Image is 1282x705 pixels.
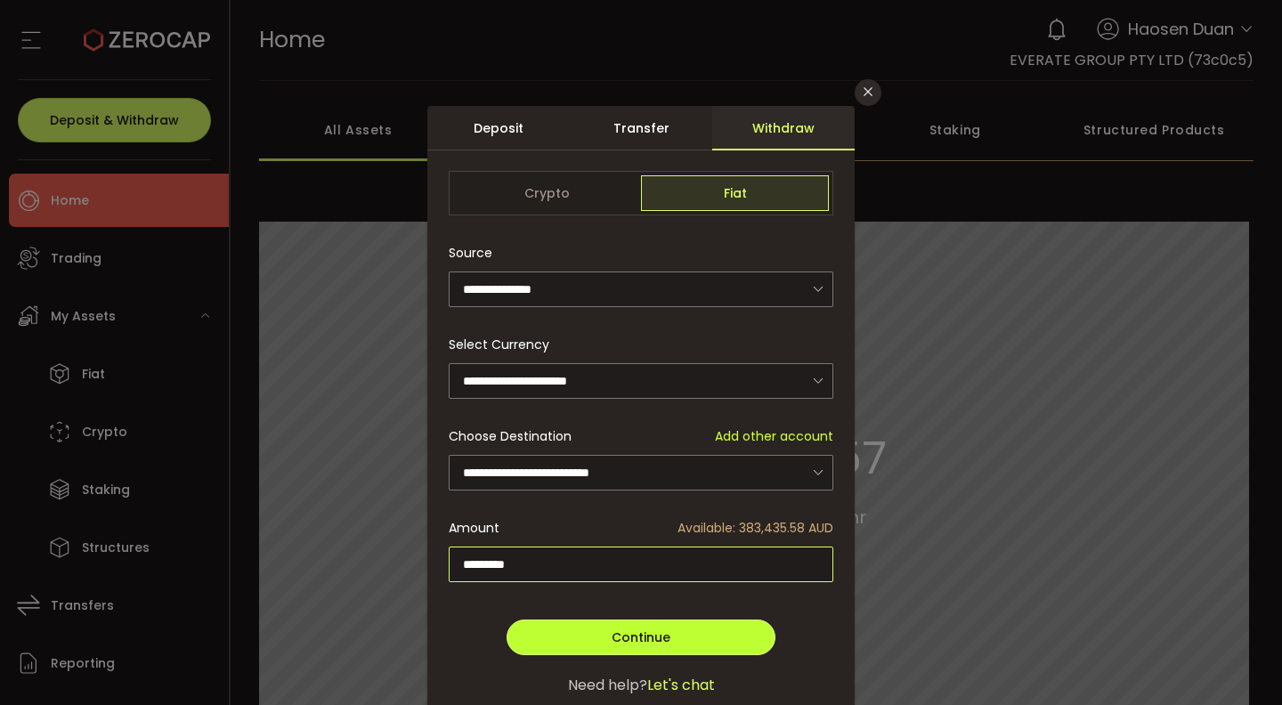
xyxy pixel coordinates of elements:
button: Close [855,79,881,106]
span: Add other account [715,427,833,446]
div: Withdraw [712,106,855,150]
label: Select Currency [449,336,560,353]
span: Need help? [568,675,647,696]
span: Available: 383,435.58 AUD [678,519,833,538]
span: Let's chat [647,675,715,696]
span: Crypto [453,175,641,211]
span: Source [449,235,492,271]
iframe: Chat Widget [1070,513,1282,705]
span: Continue [612,628,670,646]
span: Fiat [641,175,829,211]
div: Transfer [570,106,712,150]
span: Amount [449,519,499,538]
span: Choose Destination [449,427,572,446]
button: Continue [507,620,775,655]
div: Deposit [427,106,570,150]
